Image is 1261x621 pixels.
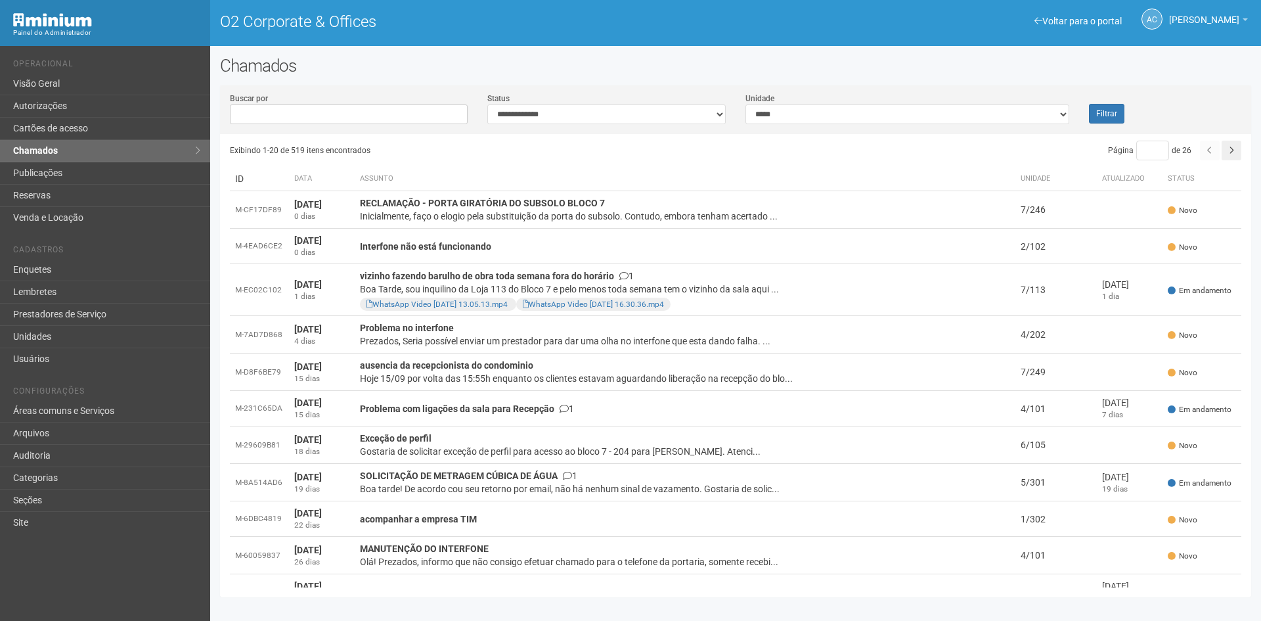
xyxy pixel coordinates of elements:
[230,501,289,537] td: M-6DBC4819
[360,372,1010,385] div: Hoje 15/09 por volta das 15:55h enquanto os clientes estavam aguardando liberação na recepção do ...
[1108,146,1191,155] span: Página de 26
[230,141,736,160] div: Exibindo 1-20 de 519 itens encontrados
[745,93,774,104] label: Unidade
[619,271,634,281] span: 1
[360,283,1010,296] div: Boa Tarde, sou inquilino da Loja 113 do Bloco 7 e pelo menos toda semana tem o vizinho da sala aq...
[1015,316,1097,354] td: 4/202
[230,264,289,316] td: M-EC02C102
[1168,285,1231,296] span: Em andamento
[1102,410,1123,419] span: 7 dias
[360,543,489,554] strong: MANUTENÇÃO DO INTERFONE
[294,581,322,591] strong: [DATE]
[230,93,268,104] label: Buscar por
[360,587,399,597] strong: Interfone
[230,316,289,354] td: M-7AD7D868
[294,545,322,555] strong: [DATE]
[1168,440,1197,451] span: Novo
[294,199,322,210] strong: [DATE]
[230,426,289,464] td: M-29609B81
[1141,9,1162,30] a: AC
[294,484,349,495] div: 19 dias
[230,537,289,574] td: M-60059837
[360,403,554,414] strong: Problema com ligações da sala para Recepção
[1015,537,1097,574] td: 4/101
[13,13,92,27] img: Minium
[1162,167,1241,191] th: Status
[360,433,431,444] strong: Exceção de perfil
[294,398,322,408] strong: [DATE]
[1089,104,1124,124] button: Filtrar
[360,360,533,371] strong: ausencia da recepcionista do condominio
[1097,167,1162,191] th: Atualizado
[13,27,200,39] div: Painel do Administrador
[1102,396,1157,409] div: [DATE]
[294,373,349,384] div: 15 dias
[220,56,1251,76] h2: Chamados
[294,336,349,347] div: 4 dias
[289,167,355,191] th: Data
[1015,574,1097,610] td: 4/401
[360,471,558,481] strong: SOLICITAÇÃO DE METRAGEM CÚBICA DE ÁGUA
[360,555,1010,568] div: Olá! Prezados, informo que não consigo efetuar chamado para o telefone da portaria, somente receb...
[294,211,349,222] div: 0 dias
[1168,587,1231,599] span: Em andamento
[1015,167,1097,191] th: Unidade
[1015,229,1097,264] td: 2/102
[1102,278,1157,291] div: [DATE]
[1015,191,1097,229] td: 7/246
[13,59,200,73] li: Operacional
[230,391,289,426] td: M-231C65DA
[294,279,322,290] strong: [DATE]
[230,464,289,501] td: M-8A514AD6
[360,271,614,281] strong: vizinho fazendo barulho de obra toda semana fora do horário
[1168,551,1197,562] span: Novo
[294,508,322,518] strong: [DATE]
[294,235,322,246] strong: [DATE]
[360,445,1010,458] div: Gostaria de solicitar exceção de perfil para acesso ao bloco 7 - 204 para [PERSON_NAME]. Atenci...
[294,446,349,457] div: 18 dias
[360,334,1010,348] div: Prezados, Seria possível enviar um prestador para dar uma olha no interfone que esta dando falha....
[1015,426,1097,464] td: 6/105
[294,361,322,372] strong: [DATE]
[1168,404,1231,415] span: Em andamento
[1169,2,1239,25] span: Ana Carla de Carvalho Silva
[1015,464,1097,501] td: 5/301
[294,557,349,568] div: 26 dias
[487,93,510,104] label: Status
[1168,478,1231,489] span: Em andamento
[294,472,322,482] strong: [DATE]
[1015,501,1097,537] td: 1/302
[1102,471,1157,484] div: [DATE]
[523,300,664,309] a: WhatsApp Video [DATE] 16.30.36.mp4
[1015,391,1097,426] td: 4/101
[1168,205,1197,216] span: Novo
[230,167,289,191] td: ID
[563,471,577,481] span: 1
[294,291,349,302] div: 1 dias
[1168,515,1197,526] span: Novo
[294,434,322,445] strong: [DATE]
[1015,264,1097,316] td: 7/113
[1015,354,1097,391] td: 7/249
[1168,367,1197,379] span: Novo
[230,191,289,229] td: M-CF17DF89
[230,574,289,610] td: M-A4153434
[1034,16,1122,26] a: Voltar para o portal
[13,386,200,400] li: Configurações
[355,167,1015,191] th: Assunto
[13,245,200,259] li: Cadastros
[294,520,349,531] div: 22 dias
[560,403,574,414] span: 1
[360,198,605,208] strong: RECLAMAÇÃO - PORTA GIRATÓRIA DO SUBSOLO BLOCO 7
[294,324,322,334] strong: [DATE]
[360,241,491,252] strong: Interfone não está funcionando
[1102,484,1128,494] span: 19 dias
[230,229,289,264] td: M-4EAD6CE2
[220,13,726,30] h1: O2 Corporate & Offices
[404,587,418,597] span: 2
[1168,242,1197,253] span: Novo
[360,323,454,333] strong: Problema no interfone
[360,514,477,524] strong: acompanhar a empresa TIM
[1102,292,1119,301] span: 1 dia
[230,354,289,391] td: M-D8F6BE79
